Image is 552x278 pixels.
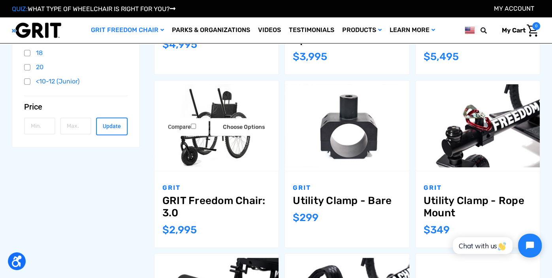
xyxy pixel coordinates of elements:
a: Learn More [386,17,439,43]
span: $3,995 [293,51,327,63]
iframe: Tidio Chat [444,227,548,264]
p: GRIT [293,183,401,193]
span: Price [24,102,42,112]
a: Utility Clamp - Rope Mount,$349.00 [424,195,532,219]
a: <10-12 (Junior) [24,76,128,87]
p: GRIT [424,183,532,193]
span: QUIZ: [12,5,28,13]
span: $299 [293,212,318,224]
a: Utility Clamp - Bare,$299.00 [293,195,401,207]
img: Utility Clamp - Bare [285,84,409,167]
img: Utility Clamp - Rope Mount [416,84,540,167]
a: 20 [24,61,128,73]
p: GRIT [162,183,271,193]
span: $349 [424,224,450,236]
span: 0 [532,22,540,30]
a: Utility Clamp - Bare,$299.00 [285,81,409,171]
a: QUIZ:WHAT TYPE OF WHEELCHAIR IS RIGHT FOR YOU? [12,5,175,13]
a: 18 [24,47,128,59]
a: GRIT Freedom Chair [87,17,168,43]
label: Compare [155,118,209,136]
input: Max. [60,117,91,134]
a: GRIT Freedom Chair: 3.0,$2,995.00 [154,81,279,171]
a: Account [494,5,534,12]
a: Products [338,17,386,43]
a: Testimonials [285,17,338,43]
button: Update [96,117,127,135]
input: Compare [191,124,196,129]
a: GRIT Freedom Chair: 3.0,$2,995.00 [162,195,271,219]
img: GRIT All-Terrain Wheelchair and Mobility Equipment [12,22,61,38]
a: Cart with 0 items [496,22,540,39]
span: My Cart [502,26,526,34]
button: Price [24,102,128,112]
a: Parks & Organizations [168,17,254,43]
img: Cart [527,25,538,37]
input: Search [484,22,496,39]
a: Utility Clamp - Rope Mount,$349.00 [416,81,540,171]
a: Videos [254,17,285,43]
img: GRIT Freedom Chair: 3.0 [154,84,279,167]
input: Min. [24,117,55,134]
span: $5,495 [424,51,459,63]
span: $2,995 [162,224,197,236]
span: $4,995 [162,38,197,51]
a: Choose Options [210,118,277,136]
img: us.png [465,25,475,35]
